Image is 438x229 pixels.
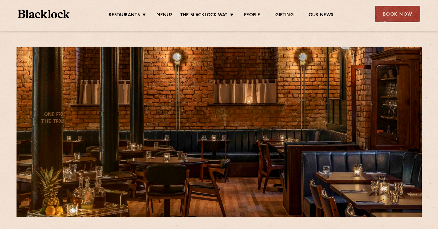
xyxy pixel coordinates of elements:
a: The Blacklock Way [180,12,228,19]
a: Gifting [275,12,293,19]
a: Restaurants [109,12,140,19]
div: Book Now [375,6,420,22]
a: Menus [156,12,173,19]
img: BL_Textured_Logo-footer-cropped.svg [18,10,70,18]
a: People [244,12,260,19]
a: Our News [309,12,334,19]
